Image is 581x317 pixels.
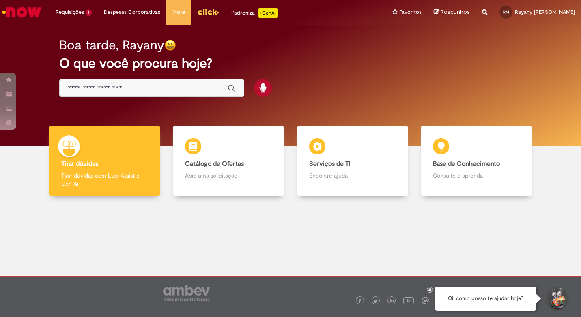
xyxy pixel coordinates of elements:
[61,171,148,188] p: Tirar dúvidas com Lupi Assist e Gen Ai
[43,126,167,196] a: Tirar dúvidas Tirar dúvidas com Lupi Assist e Gen Ai
[104,8,160,16] span: Despesas Corporativas
[374,299,378,303] img: logo_footer_twitter.png
[1,4,43,20] img: ServiceNow
[358,299,362,303] img: logo_footer_facebook.png
[433,171,520,180] p: Consulte e aprenda
[515,9,575,15] span: Rayany [PERSON_NAME]
[163,285,210,301] img: logo_footer_ambev_rotulo_gray.png
[422,297,429,304] img: logo_footer_workplace.png
[434,9,470,16] a: Rascunhos
[172,8,185,16] span: More
[503,9,509,15] span: RM
[167,126,291,196] a: Catálogo de Ofertas Abra uma solicitação
[403,295,414,306] img: logo_footer_youtube.png
[435,287,536,311] div: Oi, como posso te ajudar hoje?
[164,39,176,51] img: happy-face.png
[390,299,394,304] img: logo_footer_linkedin.png
[544,287,569,311] button: Iniciar Conversa de Suporte
[185,160,244,168] b: Catálogo de Ofertas
[197,6,219,18] img: click_logo_yellow_360x200.png
[86,9,92,16] span: 1
[59,56,522,71] h2: O que você procura hoje?
[415,126,539,196] a: Base de Conhecimento Consulte e aprenda
[59,38,164,52] h2: Boa tarde, Rayany
[433,160,500,168] b: Base de Conhecimento
[258,8,278,18] p: +GenAi
[61,160,98,168] b: Tirar dúvidas
[231,8,278,18] div: Padroniza
[441,8,470,16] span: Rascunhos
[399,8,422,16] span: Favoritos
[309,171,396,180] p: Encontre ajuda
[309,160,351,168] b: Serviços de TI
[56,8,84,16] span: Requisições
[185,171,272,180] p: Abra uma solicitação
[290,126,415,196] a: Serviços de TI Encontre ajuda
